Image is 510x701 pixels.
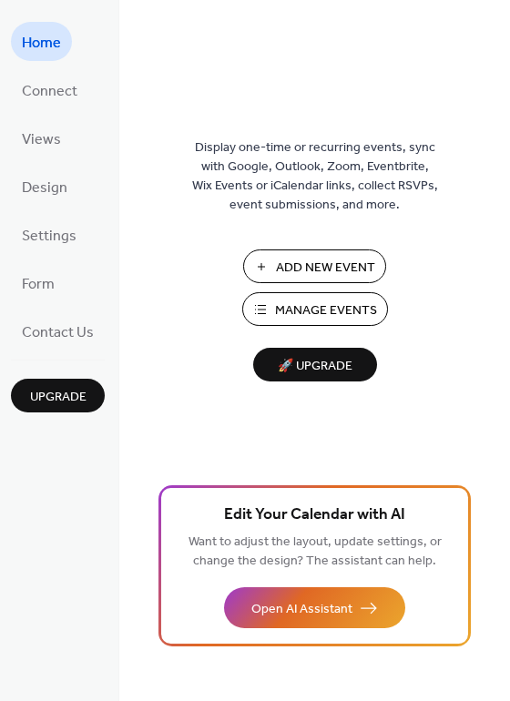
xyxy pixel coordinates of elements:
[275,301,377,320] span: Manage Events
[22,319,94,347] span: Contact Us
[224,587,405,628] button: Open AI Assistant
[251,600,352,619] span: Open AI Assistant
[22,174,67,202] span: Design
[242,292,388,326] button: Manage Events
[22,270,55,299] span: Form
[11,167,78,206] a: Design
[30,388,87,407] span: Upgrade
[11,379,105,412] button: Upgrade
[11,215,87,254] a: Settings
[192,138,438,215] span: Display one-time or recurring events, sync with Google, Outlook, Zoom, Eventbrite, Wix Events or ...
[224,503,405,528] span: Edit Your Calendar with AI
[11,22,72,61] a: Home
[22,77,77,106] span: Connect
[22,222,76,250] span: Settings
[243,249,386,283] button: Add New Event
[253,348,377,381] button: 🚀 Upgrade
[276,259,375,278] span: Add New Event
[22,29,61,57] span: Home
[22,126,61,154] span: Views
[11,311,105,350] a: Contact Us
[11,70,88,109] a: Connect
[189,530,442,574] span: Want to adjust the layout, update settings, or change the design? The assistant can help.
[11,118,72,157] a: Views
[11,263,66,302] a: Form
[264,354,366,379] span: 🚀 Upgrade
